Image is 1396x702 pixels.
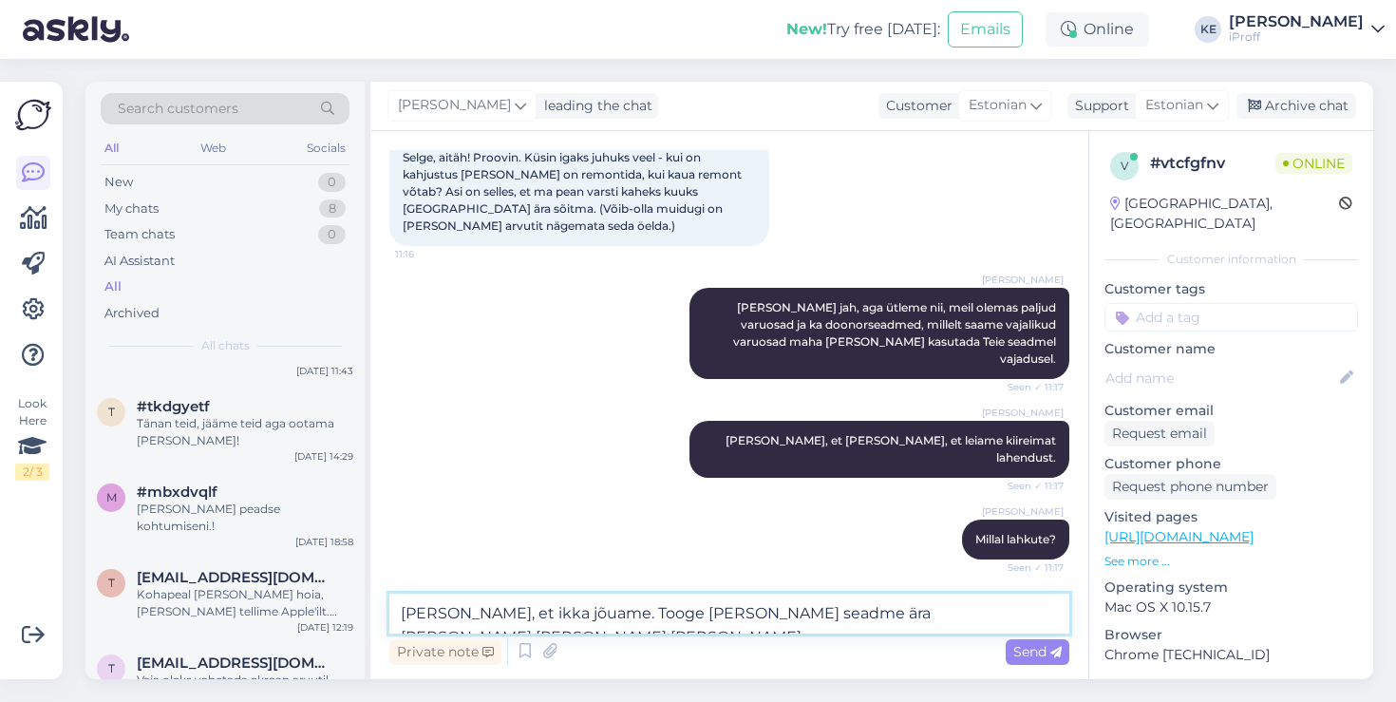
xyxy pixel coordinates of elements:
[969,95,1027,116] span: Estonian
[137,655,334,672] span: toomas.tali@quantum.ee
[948,11,1023,47] button: Emails
[137,484,217,501] span: #mbxdvqlf
[296,364,353,378] div: [DATE] 11:43
[395,247,466,261] span: 11:16
[137,415,353,449] div: Tänan teid, jääme teid aga ootama [PERSON_NAME]!
[197,136,230,161] div: Web
[104,277,122,296] div: All
[733,300,1059,366] span: [PERSON_NAME] jah, aga ütleme nii, meil olemas paljud varuosad ja ka doonorseadmed, millelt saame...
[319,199,346,218] div: 8
[786,18,940,41] div: Try free [DATE]:
[104,225,175,244] div: Team chats
[398,95,511,116] span: [PERSON_NAME]
[1104,279,1358,299] p: Customer tags
[1145,95,1203,116] span: Estonian
[297,620,353,635] div: [DATE] 12:19
[1104,339,1358,359] p: Customer name
[1104,303,1358,332] input: Add a tag
[15,395,49,481] div: Look Here
[106,490,117,504] span: m
[108,661,115,675] span: t
[982,406,1064,420] span: [PERSON_NAME]
[15,464,49,481] div: 2 / 3
[318,173,346,192] div: 0
[118,99,238,119] span: Search customers
[1067,96,1129,116] div: Support
[878,96,953,116] div: Customer
[104,199,159,218] div: My chats
[1104,553,1358,570] p: See more ...
[15,97,51,133] img: Askly Logo
[1013,643,1062,660] span: Send
[104,304,160,323] div: Archived
[982,504,1064,519] span: [PERSON_NAME]
[1046,12,1149,47] div: Online
[108,405,115,419] span: t
[1104,454,1358,474] p: Customer phone
[982,273,1064,287] span: [PERSON_NAME]
[975,532,1056,546] span: Millal lahkute?
[294,449,353,464] div: [DATE] 14:29
[137,569,334,586] span: tali@quantum.ee
[389,639,501,665] div: Private note
[1104,474,1276,500] div: Request phone number
[1229,14,1364,29] div: [PERSON_NAME]
[1104,251,1358,268] div: Customer information
[1229,14,1385,45] a: [PERSON_NAME]iProff
[1229,29,1364,45] div: iProff
[537,96,652,116] div: leading the chat
[1104,645,1358,665] p: Chrome [TECHNICAL_ID]
[786,20,827,38] b: New!
[137,501,353,535] div: [PERSON_NAME] peadse kohtumiseni.!
[303,136,349,161] div: Socials
[1121,159,1128,173] span: v
[1195,16,1221,43] div: KE
[1105,368,1336,389] input: Add name
[295,535,353,549] div: [DATE] 18:58
[1104,507,1358,527] p: Visited pages
[1104,528,1254,545] a: [URL][DOMAIN_NAME]
[101,136,123,161] div: All
[201,337,250,354] span: All chats
[1104,578,1358,598] p: Operating system
[992,560,1064,575] span: Seen ✓ 11:17
[318,225,346,244] div: 0
[108,576,115,590] span: t
[137,586,353,620] div: Kohapeal [PERSON_NAME] hoia, [PERSON_NAME] tellime Apple'ilt. Tarne keskmiselt 1-1,5 nädalat.
[137,398,210,415] span: #tkdgyetf
[1110,194,1339,234] div: [GEOGRAPHIC_DATA], [GEOGRAPHIC_DATA]
[1104,421,1215,446] div: Request email
[1275,153,1352,174] span: Online
[1104,625,1358,645] p: Browser
[104,173,133,192] div: New
[992,479,1064,493] span: Seen ✓ 11:17
[1104,401,1358,421] p: Customer email
[726,433,1059,465] span: [PERSON_NAME], et [PERSON_NAME], et leiame kiireimat lahendust.
[104,252,175,271] div: AI Assistant
[403,150,745,233] span: Selge, aitäh! Proovin. Küsin igaks juhuks veel - kui on kahjustus [PERSON_NAME] on remontida, kui...
[992,380,1064,394] span: Seen ✓ 11:17
[1236,93,1356,119] div: Archive chat
[1150,152,1275,175] div: # vtcfgfnv
[1104,598,1358,617] p: Mac OS X 10.15.7
[389,594,1069,634] textarea: [PERSON_NAME], et ikka jõuame. Tooge [PERSON_NAME] seadme ära [PERSON_NAME] [PERSON_NAME] [PERSON...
